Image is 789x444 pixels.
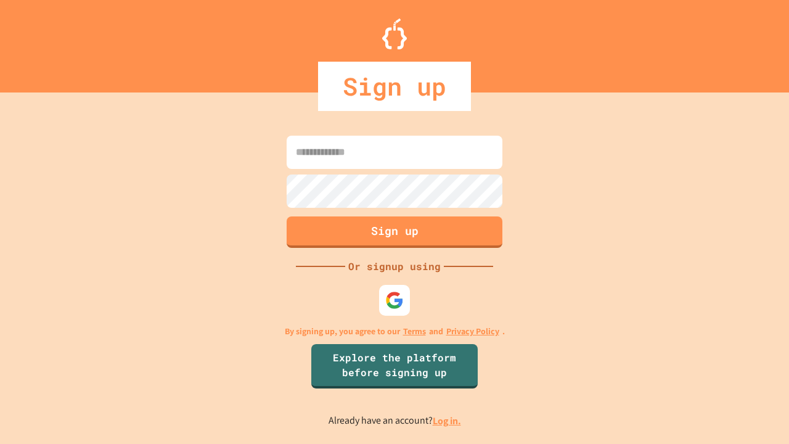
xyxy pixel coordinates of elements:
[433,414,461,427] a: Log in.
[311,344,478,388] a: Explore the platform before signing up
[382,18,407,49] img: Logo.svg
[403,325,426,338] a: Terms
[446,325,499,338] a: Privacy Policy
[329,413,461,429] p: Already have an account?
[285,325,505,338] p: By signing up, you agree to our and .
[287,216,502,248] button: Sign up
[318,62,471,111] div: Sign up
[345,259,444,274] div: Or signup using
[385,291,404,310] img: google-icon.svg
